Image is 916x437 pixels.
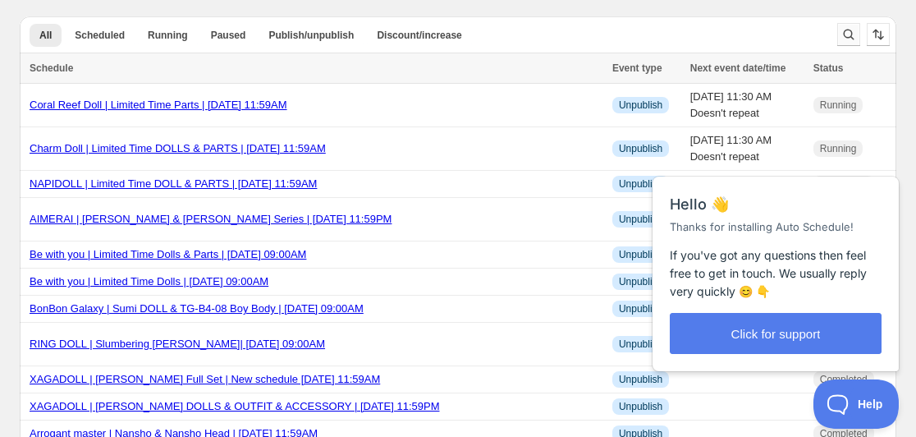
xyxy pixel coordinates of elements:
[619,248,662,261] span: Unpublish
[39,29,52,42] span: All
[612,62,662,74] span: Event type
[813,62,844,74] span: Status
[813,379,900,429] iframe: Help Scout Beacon - Open
[30,400,439,412] a: XAGADOLL | [PERSON_NAME] DOLLS & OUTFIT & ACCESSORY | [DATE] 11:59PM
[867,23,890,46] button: Sort the results
[30,248,306,260] a: Be with you | Limited Time Dolls & Parts | [DATE] 09:00AM
[619,275,662,288] span: Unpublish
[619,302,662,315] span: Unpublish
[268,29,354,42] span: Publish/unpublish
[837,23,860,46] button: Search and filter results
[75,29,125,42] span: Scheduled
[30,142,326,154] a: Charm Doll | Limited Time DOLLS & PARTS | [DATE] 11:59AM
[619,142,662,155] span: Unpublish
[30,373,380,385] a: XAGADOLL | [PERSON_NAME] Full Set | New schedule [DATE] 11:59AM
[30,99,287,111] a: Coral Reef Doll | Limited Time Parts | [DATE] 11:59AM
[619,373,662,386] span: Unpublish
[619,338,662,351] span: Unpublish
[30,213,392,225] a: AIMERAI | [PERSON_NAME] & [PERSON_NAME] Series | [DATE] 11:59PM
[690,62,786,74] span: Next event date/time
[30,177,317,190] a: NAPIDOLL | Limited Time DOLL & PARTS | [DATE] 11:59AM
[30,302,364,315] a: BonBon Galaxy | Sumi DOLL & TG-B4-08 Boy Body | [DATE] 09:00AM
[619,213,662,226] span: Unpublish
[644,136,909,379] iframe: Help Scout Beacon - Messages and Notifications
[30,62,73,74] span: Schedule
[685,127,808,171] td: [DATE] 11:30 AM Doesn't repeat
[619,99,662,112] span: Unpublish
[30,338,325,350] a: RING DOLL | Slumbering [PERSON_NAME]| [DATE] 09:00AM
[148,29,188,42] span: Running
[30,275,268,287] a: Be with you | Limited Time Dolls | [DATE] 09:00AM
[377,29,461,42] span: Discount/increase
[685,84,808,127] td: [DATE] 11:30 AM Doesn't repeat
[619,177,662,191] span: Unpublish
[820,99,857,112] span: Running
[619,400,662,413] span: Unpublish
[211,29,246,42] span: Paused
